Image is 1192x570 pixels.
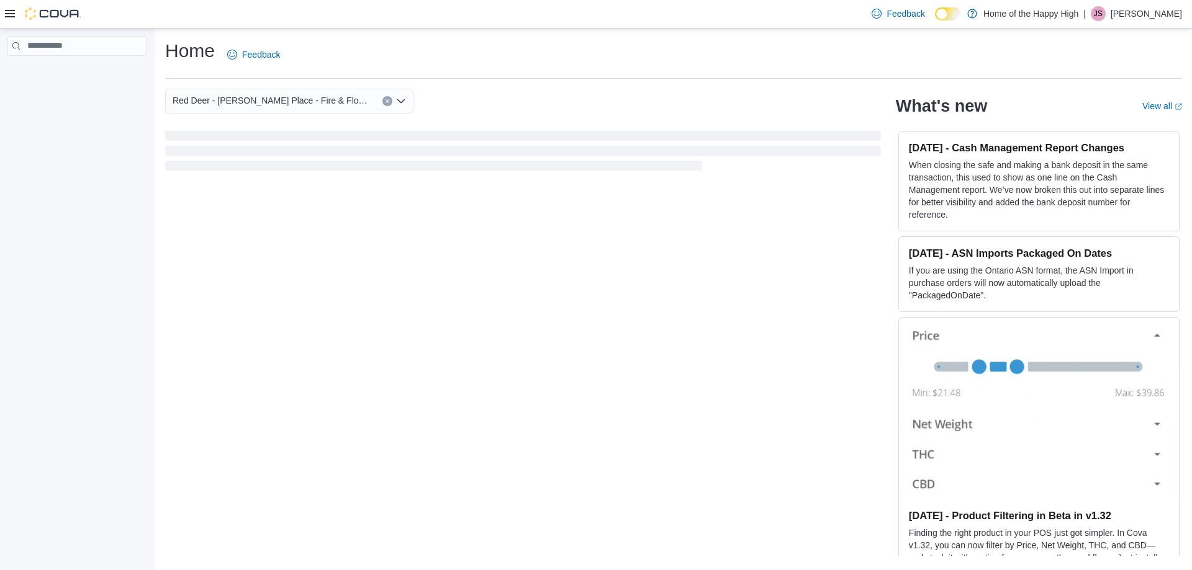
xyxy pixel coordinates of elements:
svg: External link [1175,103,1182,110]
input: Dark Mode [935,7,961,20]
button: Clear input [382,96,392,106]
p: When closing the safe and making a bank deposit in the same transaction, this used to show as one... [909,159,1169,221]
a: View allExternal link [1142,101,1182,111]
p: If you are using the Ontario ASN format, the ASN Import in purchase orders will now automatically... [909,264,1169,301]
span: Feedback [887,7,924,20]
h3: [DATE] - Product Filtering in Beta in v1.32 [909,509,1169,522]
nav: Complex example [7,58,147,88]
p: Home of the Happy High [983,6,1078,21]
h2: What's new [896,96,987,116]
p: [PERSON_NAME] [1111,6,1182,21]
h3: [DATE] - ASN Imports Packaged On Dates [909,247,1169,259]
img: Cova [25,7,81,20]
div: Jessica Semple [1091,6,1106,21]
p: | [1083,6,1086,21]
span: JS [1094,6,1103,21]
h1: Home [165,38,215,63]
span: Loading [165,133,881,173]
a: Feedback [222,42,285,67]
span: Red Deer - [PERSON_NAME] Place - Fire & Flower [173,93,370,108]
h3: [DATE] - Cash Management Report Changes [909,141,1169,154]
a: Feedback [867,1,929,26]
span: Feedback [242,48,280,61]
button: Open list of options [396,96,406,106]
